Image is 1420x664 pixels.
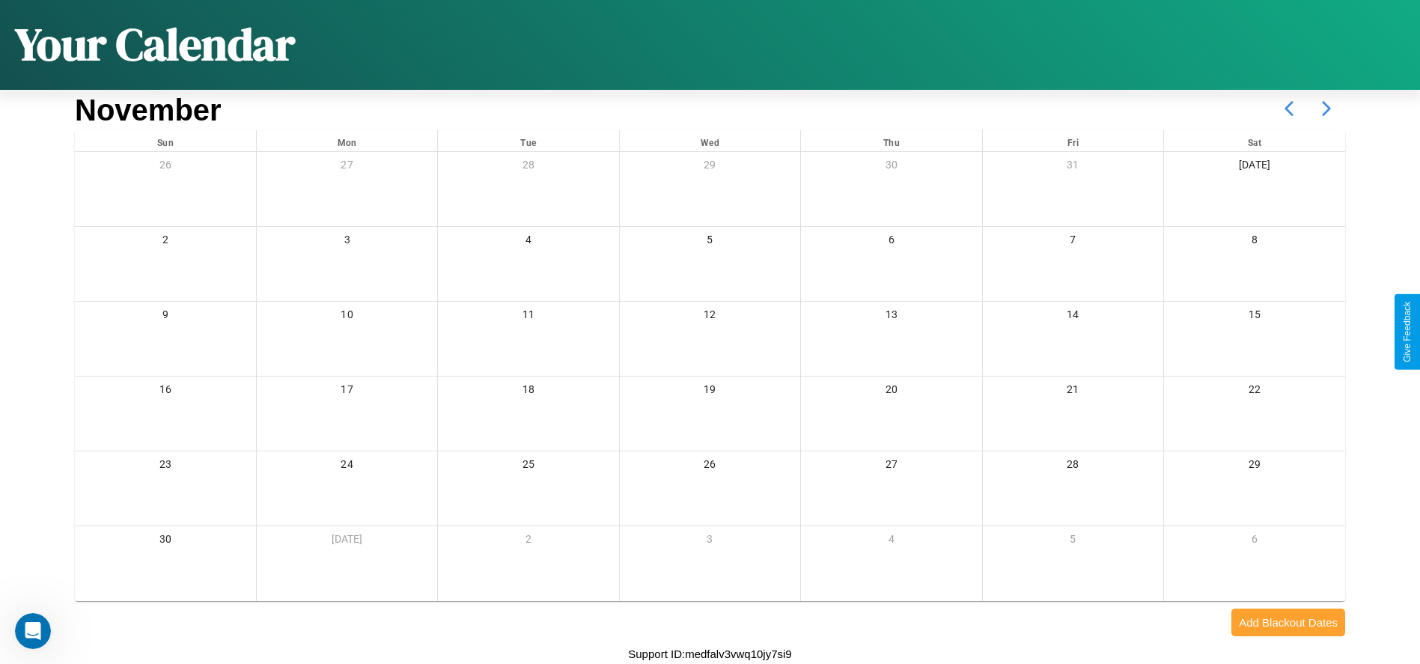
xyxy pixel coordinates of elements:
[15,13,295,75] h1: Your Calendar
[1164,152,1345,183] div: [DATE]
[75,152,256,183] div: 26
[257,227,437,258] div: 3
[620,227,800,258] div: 5
[15,613,51,649] iframe: Intercom live chat
[75,302,256,332] div: 9
[628,644,791,664] p: Support ID: medfalv3vwq10jy7si9
[801,377,981,407] div: 20
[1164,227,1345,258] div: 8
[257,130,437,151] div: Mon
[620,302,800,332] div: 12
[620,130,800,151] div: Wed
[257,302,437,332] div: 10
[983,152,1163,183] div: 31
[801,451,981,482] div: 27
[620,526,800,557] div: 3
[620,377,800,407] div: 19
[257,377,437,407] div: 17
[438,377,618,407] div: 18
[801,526,981,557] div: 4
[1164,526,1345,557] div: 6
[1231,609,1345,636] button: Add Blackout Dates
[1402,302,1413,362] div: Give Feedback
[1164,451,1345,482] div: 29
[801,227,981,258] div: 6
[1164,130,1345,151] div: Sat
[801,130,981,151] div: Thu
[620,152,800,183] div: 29
[438,130,618,151] div: Tue
[75,130,256,151] div: Sun
[438,302,618,332] div: 11
[801,152,981,183] div: 30
[257,152,437,183] div: 27
[983,130,1163,151] div: Fri
[1164,302,1345,332] div: 15
[983,451,1163,482] div: 28
[438,526,618,557] div: 2
[75,451,256,482] div: 23
[983,377,1163,407] div: 21
[75,94,222,127] h2: November
[75,227,256,258] div: 2
[438,152,618,183] div: 28
[257,526,437,557] div: [DATE]
[438,227,618,258] div: 4
[983,302,1163,332] div: 14
[620,451,800,482] div: 26
[801,302,981,332] div: 13
[438,451,618,482] div: 25
[983,227,1163,258] div: 7
[75,526,256,557] div: 30
[257,451,437,482] div: 24
[75,377,256,407] div: 16
[1164,377,1345,407] div: 22
[983,526,1163,557] div: 5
